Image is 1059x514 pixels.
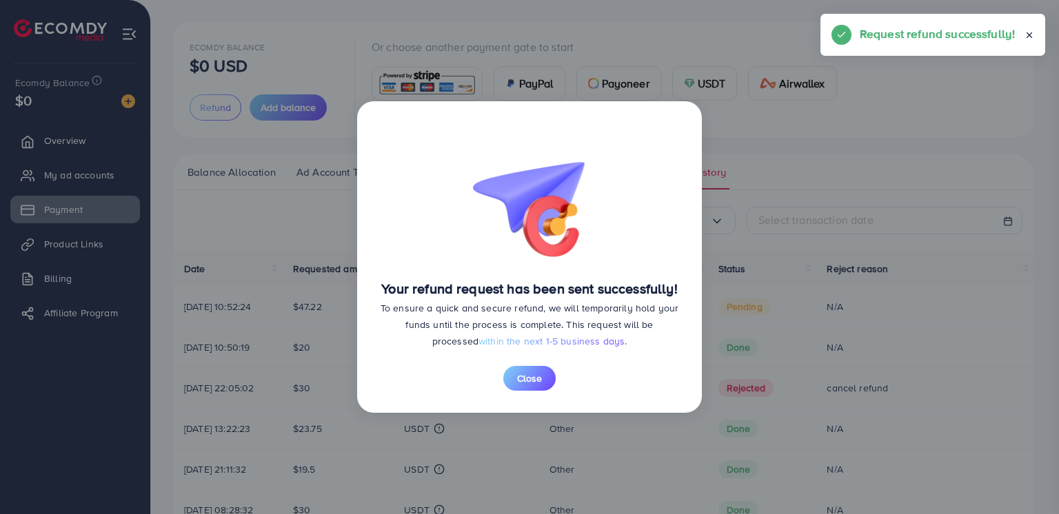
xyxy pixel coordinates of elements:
h5: Request refund successfully! [860,25,1015,43]
img: bg-request-refund-success.26ac5564.png [461,123,598,264]
iframe: Chat [1000,452,1049,504]
button: Close [503,366,556,391]
span: Close [517,371,542,385]
p: To ensure a quick and secure refund, we will temporarily hold your funds until the process is com... [379,300,680,349]
h4: Your refund request has been sent successfully! [379,280,680,297]
span: within the next 1-5 business days. [478,334,627,348]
